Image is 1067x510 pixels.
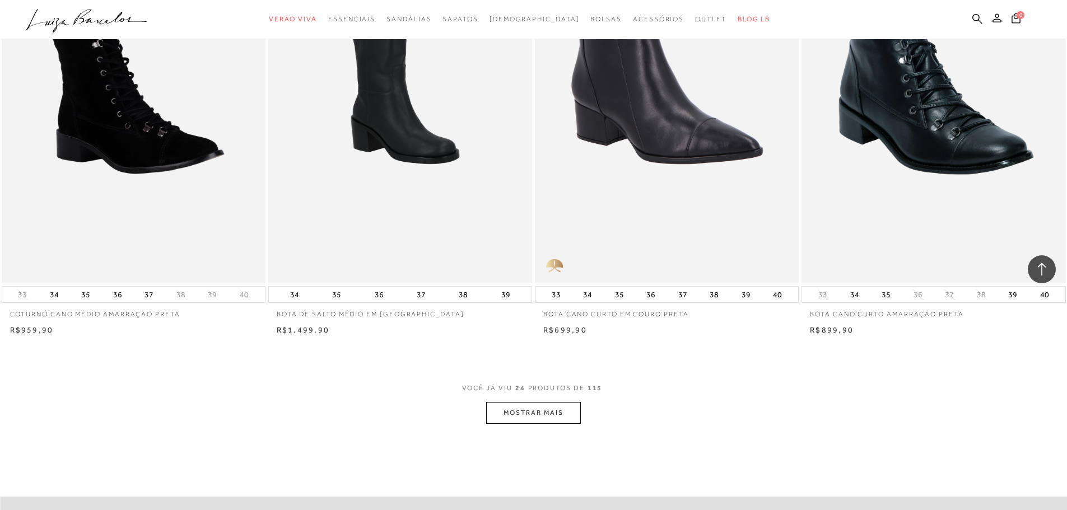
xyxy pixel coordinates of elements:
span: R$959,90 [10,325,54,334]
a: categoryNavScreenReaderText [695,9,726,30]
span: Verão Viva [269,15,317,23]
a: categoryNavScreenReaderText [269,9,317,30]
button: 34 [580,287,595,302]
a: noSubCategoriesText [490,9,580,30]
span: Outlet [695,15,726,23]
a: Coturno cano médio amarração preta [2,303,265,319]
a: categoryNavScreenReaderText [328,9,375,30]
button: MOSTRAR MAIS [486,402,580,424]
button: 39 [204,289,220,300]
button: 37 [141,287,157,302]
button: 34 [46,287,62,302]
span: Acessórios [633,15,684,23]
button: 37 [942,289,957,300]
button: 33 [815,289,831,300]
button: 37 [413,287,429,302]
button: 39 [738,287,754,302]
button: 38 [973,289,989,300]
button: 35 [878,287,894,302]
button: 38 [706,287,722,302]
a: BLOG LB [738,9,770,30]
span: R$899,90 [810,325,854,334]
a: Bota cano curto amarração preta [802,303,1065,319]
button: 36 [910,289,926,300]
button: 33 [15,289,30,300]
span: Sapatos [442,15,478,23]
span: VOCÊ JÁ VIU PRODUTOS DE [462,384,605,392]
button: 40 [770,287,785,302]
button: 38 [173,289,189,300]
a: BOTA CANO CURTO EM COURO PRETA [535,303,799,319]
button: 34 [287,287,302,302]
button: 35 [329,287,344,302]
span: R$699,90 [543,325,587,334]
span: R$1.499,90 [277,325,329,334]
span: [DEMOGRAPHIC_DATA] [490,15,580,23]
a: categoryNavScreenReaderText [442,9,478,30]
span: Essenciais [328,15,375,23]
span: 115 [588,384,603,392]
a: categoryNavScreenReaderText [386,9,431,30]
button: 37 [675,287,691,302]
button: 39 [1005,287,1021,302]
button: 36 [371,287,387,302]
button: 35 [612,287,627,302]
button: 35 [78,287,94,302]
a: categoryNavScreenReaderText [633,9,684,30]
button: 36 [110,287,125,302]
a: categoryNavScreenReaderText [590,9,622,30]
button: 38 [455,287,471,302]
button: 34 [847,287,863,302]
button: 39 [498,287,514,302]
span: BLOG LB [738,15,770,23]
span: 0 [1017,11,1024,19]
button: 0 [1008,12,1024,27]
button: 36 [643,287,659,302]
button: 40 [1037,287,1052,302]
button: 40 [236,289,252,300]
span: 24 [515,384,525,392]
span: Sandálias [386,15,431,23]
img: golden_caliandra_v6.png [535,250,574,283]
a: BOTA DE SALTO MÉDIO EM [GEOGRAPHIC_DATA] [268,303,532,319]
button: 33 [548,287,564,302]
span: Bolsas [590,15,622,23]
